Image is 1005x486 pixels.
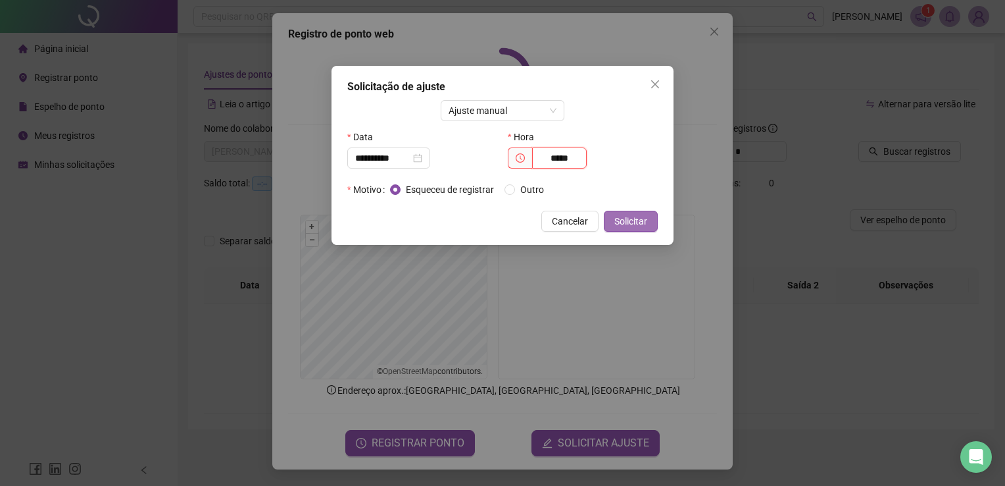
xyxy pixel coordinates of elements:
[645,74,666,95] button: Close
[347,79,658,95] div: Solicitação de ajuste
[650,79,660,90] span: close
[604,211,658,232] button: Solicitar
[960,441,992,473] div: Open Intercom Messenger
[552,214,588,229] span: Cancelar
[541,211,599,232] button: Cancelar
[614,214,647,229] span: Solicitar
[508,126,543,148] label: Hora
[347,126,381,148] label: Data
[515,182,549,197] span: Outro
[449,101,557,121] span: Ajuste manual
[401,182,499,197] span: Esqueceu de registrar
[347,179,390,200] label: Motivo
[516,153,525,163] span: clock-circle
